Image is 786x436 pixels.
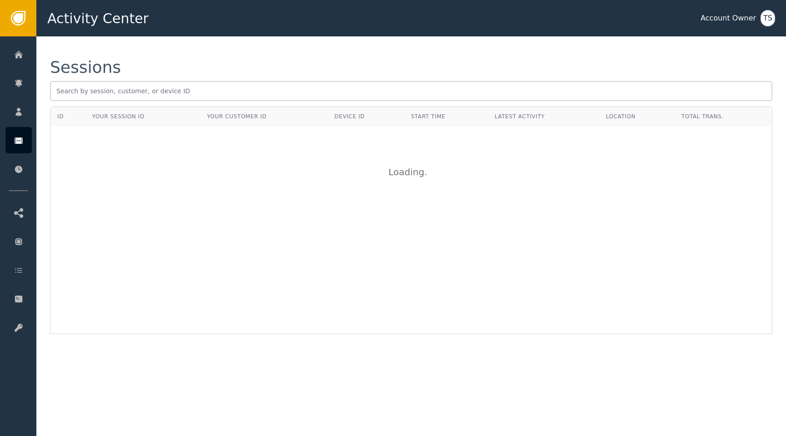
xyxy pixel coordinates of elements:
button: TS [761,10,775,26]
div: Loading . [388,165,434,179]
div: Your Session ID [92,112,145,121]
div: Start Time [411,112,481,121]
div: Total Trans. [681,112,765,121]
div: Your Customer ID [207,112,267,121]
div: ID [57,112,64,121]
div: Location [606,112,668,121]
span: Activity Center [47,8,149,29]
div: Sessions [50,59,121,76]
input: Search by session, customer, or device ID [50,81,772,101]
div: Account Owner [700,13,756,24]
div: Latest Activity [494,112,592,121]
div: Device ID [334,112,397,121]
